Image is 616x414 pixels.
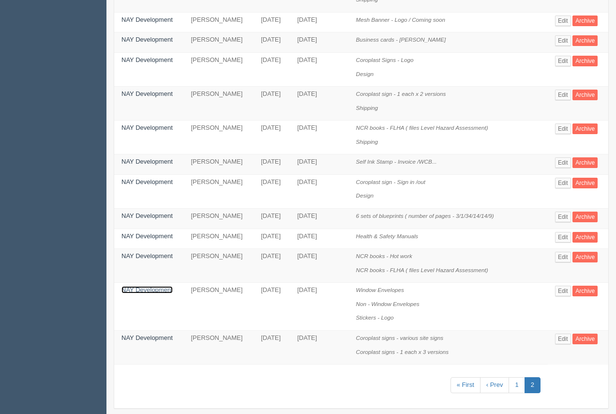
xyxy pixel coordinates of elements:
[254,12,290,32] td: [DATE]
[290,52,348,86] td: [DATE]
[183,32,254,53] td: [PERSON_NAME]
[254,87,290,121] td: [DATE]
[572,178,598,188] a: Archive
[121,36,173,43] a: NAY Development
[555,286,571,296] a: Edit
[356,233,419,239] i: Health & Safety Manuals
[480,377,510,393] a: ‹ Prev
[555,15,571,26] a: Edit
[183,209,254,229] td: [PERSON_NAME]
[555,90,571,100] a: Edit
[572,286,598,296] a: Archive
[254,121,290,154] td: [DATE]
[356,36,446,43] i: Business cards - [PERSON_NAME]
[121,90,173,97] a: NAY Development
[572,232,598,243] a: Archive
[572,212,598,222] a: Archive
[183,229,254,249] td: [PERSON_NAME]
[356,192,374,199] i: Design
[254,229,290,249] td: [DATE]
[356,213,494,219] i: 6 sets of blueprints ( number of pages - 3/1/34/14/14/9)
[254,283,290,331] td: [DATE]
[290,32,348,53] td: [DATE]
[183,249,254,283] td: [PERSON_NAME]
[183,174,254,208] td: [PERSON_NAME]
[356,138,378,145] i: Shipping
[121,286,173,293] a: NAY Development
[183,154,254,175] td: [PERSON_NAME]
[356,124,488,131] i: NCR books - FLHA ( files Level Hazard Assessment)
[254,154,290,175] td: [DATE]
[254,249,290,283] td: [DATE]
[254,174,290,208] td: [DATE]
[555,123,571,134] a: Edit
[356,335,444,341] i: Coroplast signs - various site signs
[555,212,571,222] a: Edit
[356,16,446,23] i: Mesh Banner - Logo / Coming soon
[121,232,173,240] a: NAY Development
[290,283,348,331] td: [DATE]
[555,157,571,168] a: Edit
[290,209,348,229] td: [DATE]
[121,56,173,63] a: NAY Development
[290,121,348,154] td: [DATE]
[356,267,488,273] i: NCR books - FLHA ( files Level Hazard Assessment)
[572,90,598,100] a: Archive
[572,157,598,168] a: Archive
[121,16,173,23] a: NAY Development
[183,330,254,364] td: [PERSON_NAME]
[572,15,598,26] a: Archive
[121,158,173,165] a: NAY Development
[290,330,348,364] td: [DATE]
[572,334,598,344] a: Archive
[525,377,541,393] a: 2
[183,12,254,32] td: [PERSON_NAME]
[290,174,348,208] td: [DATE]
[356,105,378,111] i: Shipping
[356,91,446,97] i: Coroplast sign - 1 each x 2 versions
[572,123,598,134] a: Archive
[356,57,414,63] i: Coroplast Signs - Logo
[254,209,290,229] td: [DATE]
[572,35,598,46] a: Archive
[356,253,412,259] i: NCR books - Hot work
[290,87,348,121] td: [DATE]
[290,12,348,32] td: [DATE]
[356,287,404,293] i: Window Envelopes
[121,212,173,219] a: NAY Development
[555,232,571,243] a: Edit
[290,229,348,249] td: [DATE]
[555,334,571,344] a: Edit
[509,377,525,393] a: 1
[572,56,598,66] a: Archive
[183,52,254,86] td: [PERSON_NAME]
[183,87,254,121] td: [PERSON_NAME]
[356,179,426,185] i: Coroplast sign - Sign in /out
[356,158,437,165] i: Self Ink Stamp - Invoice /WCB...
[356,301,420,307] i: Non - Window Envelopes
[254,330,290,364] td: [DATE]
[356,349,449,355] i: Coroplast signs - 1 each x 3 versions
[183,283,254,331] td: [PERSON_NAME]
[121,178,173,185] a: NAY Development
[555,56,571,66] a: Edit
[290,249,348,283] td: [DATE]
[254,32,290,53] td: [DATE]
[555,35,571,46] a: Edit
[121,252,173,260] a: NAY Development
[254,52,290,86] td: [DATE]
[183,121,254,154] td: [PERSON_NAME]
[572,252,598,262] a: Archive
[451,377,481,393] a: « First
[290,154,348,175] td: [DATE]
[555,252,571,262] a: Edit
[121,334,173,341] a: NAY Development
[356,314,394,321] i: Stickers - Logo
[121,124,173,131] a: NAY Development
[356,71,374,77] i: Design
[555,178,571,188] a: Edit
